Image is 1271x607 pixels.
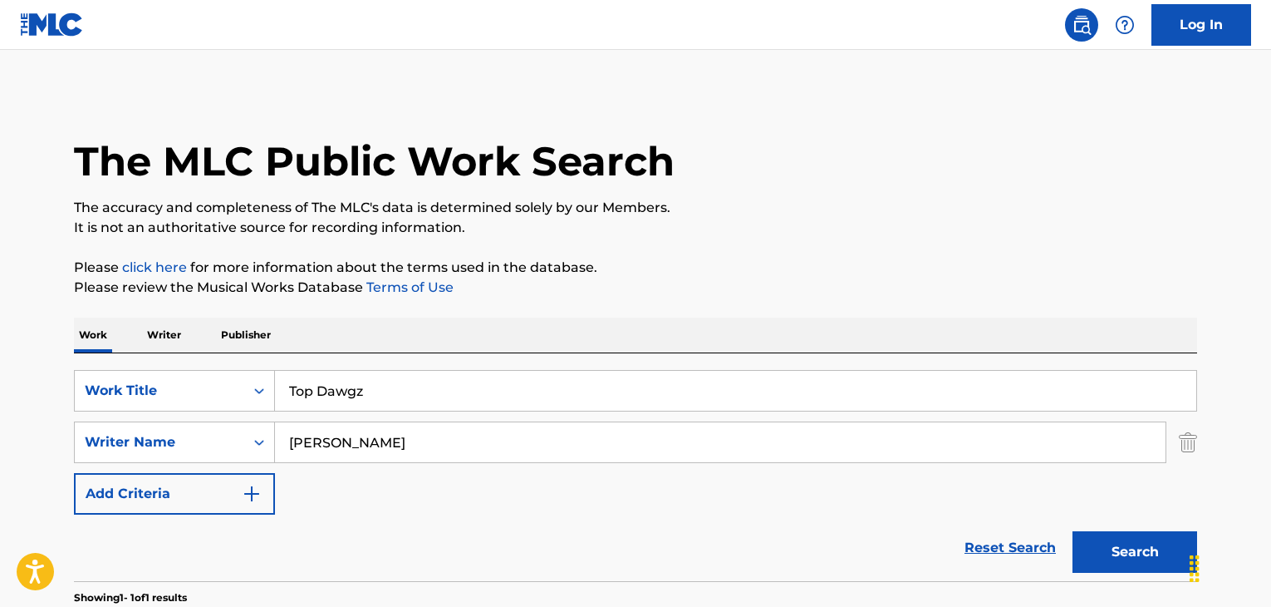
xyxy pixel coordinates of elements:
form: Search Form [74,370,1197,581]
p: Work [74,318,112,353]
iframe: Chat Widget [1188,527,1271,607]
img: 9d2ae6d4665cec9f34b9.svg [242,484,262,504]
p: Writer [142,318,186,353]
button: Search [1072,531,1197,573]
p: Publisher [216,318,276,353]
a: Terms of Use [363,279,454,295]
a: Log In [1151,4,1251,46]
div: Writer Name [85,432,234,452]
a: Reset Search [956,530,1064,566]
p: Please for more information about the terms used in the database. [74,258,1197,278]
div: Drag [1181,544,1208,594]
div: Help [1108,8,1141,42]
img: search [1072,15,1092,35]
h1: The MLC Public Work Search [74,136,675,186]
a: Public Search [1065,8,1098,42]
img: help [1115,15,1135,35]
p: The accuracy and completeness of The MLC's data is determined solely by our Members. [74,198,1197,218]
p: Please review the Musical Works Database [74,278,1197,298]
a: click here [122,259,187,275]
button: Add Criteria [74,473,275,515]
div: Work Title [85,381,234,401]
img: MLC Logo [20,12,84,37]
p: It is not an authoritative source for recording information. [74,218,1197,238]
p: Showing 1 - 1 of 1 results [74,590,187,605]
img: Delete Criterion [1179,422,1197,463]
